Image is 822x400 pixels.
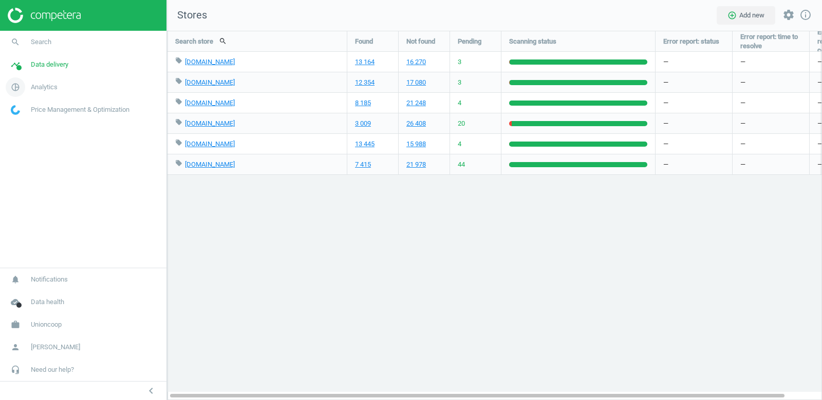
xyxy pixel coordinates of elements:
[740,139,745,149] span: —
[355,78,375,87] a: 12 354
[656,72,732,92] div: —
[138,384,164,397] button: chevron_left
[458,160,465,169] span: 44
[31,365,74,374] span: Need our help?
[6,270,25,289] i: notifications
[6,360,25,379] i: headset_mic
[458,78,461,87] span: 3
[185,58,235,66] a: [DOMAIN_NAME]
[663,37,719,46] span: Error report: status
[185,119,235,127] a: [DOMAIN_NAME]
[31,320,62,329] span: Unioncoop
[31,297,64,307] span: Data health
[31,60,68,69] span: Data delivery
[782,9,795,21] i: settings
[175,139,182,146] i: local_offer
[31,275,68,284] span: Notifications
[31,83,58,92] span: Analytics
[185,99,235,107] a: [DOMAIN_NAME]
[355,139,375,149] a: 13 445
[406,139,426,149] a: 15 988
[656,154,732,174] div: —
[167,8,207,23] span: Stores
[740,57,745,67] span: —
[145,385,157,397] i: chevron_left
[656,93,732,113] div: —
[406,78,426,87] a: 17 080
[656,113,732,133] div: —
[355,160,371,169] a: 7 415
[355,119,371,128] a: 3 009
[6,77,25,97] i: pie_chart_outlined
[656,52,732,72] div: —
[175,118,182,126] i: local_offer
[458,119,465,128] span: 20
[31,105,129,114] span: Price Management & Optimization
[509,37,556,46] span: Scanning status
[740,98,745,108] span: —
[355,98,371,108] a: 8 185
[185,78,235,86] a: [DOMAIN_NAME]
[406,57,426,67] a: 16 270
[656,134,732,154] div: —
[8,8,81,23] img: ajHJNr6hYgQAAAAASUVORK5CYII=
[406,160,426,169] a: 21 978
[175,77,182,85] i: local_offer
[406,37,435,46] span: Not found
[6,337,25,357] i: person
[717,6,775,25] button: add_circle_outlineAdd new
[6,292,25,312] i: cloud_done
[175,98,182,105] i: local_offer
[6,315,25,334] i: work
[799,9,812,21] i: info_outline
[31,37,51,47] span: Search
[355,37,373,46] span: Found
[727,11,737,20] i: add_circle_outline
[799,9,812,22] a: info_outline
[6,32,25,52] i: search
[31,343,80,352] span: [PERSON_NAME]
[175,57,182,64] i: local_offer
[458,98,461,108] span: 4
[175,159,182,167] i: local_offer
[406,119,426,128] a: 26 408
[213,32,233,50] button: search
[458,139,461,149] span: 4
[740,78,745,87] span: —
[185,140,235,148] a: [DOMAIN_NAME]
[778,4,799,26] button: settings
[406,98,426,108] a: 21 248
[740,32,801,51] span: Error report: time to resolve
[740,119,745,128] span: —
[185,161,235,168] a: [DOMAIN_NAME]
[458,37,481,46] span: Pending
[167,31,347,51] div: Search store
[740,160,745,169] span: —
[6,55,25,74] i: timeline
[458,57,461,67] span: 3
[355,57,375,67] a: 13 164
[11,105,20,115] img: wGWNvw8QSZomAAAAABJRU5ErkJggg==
